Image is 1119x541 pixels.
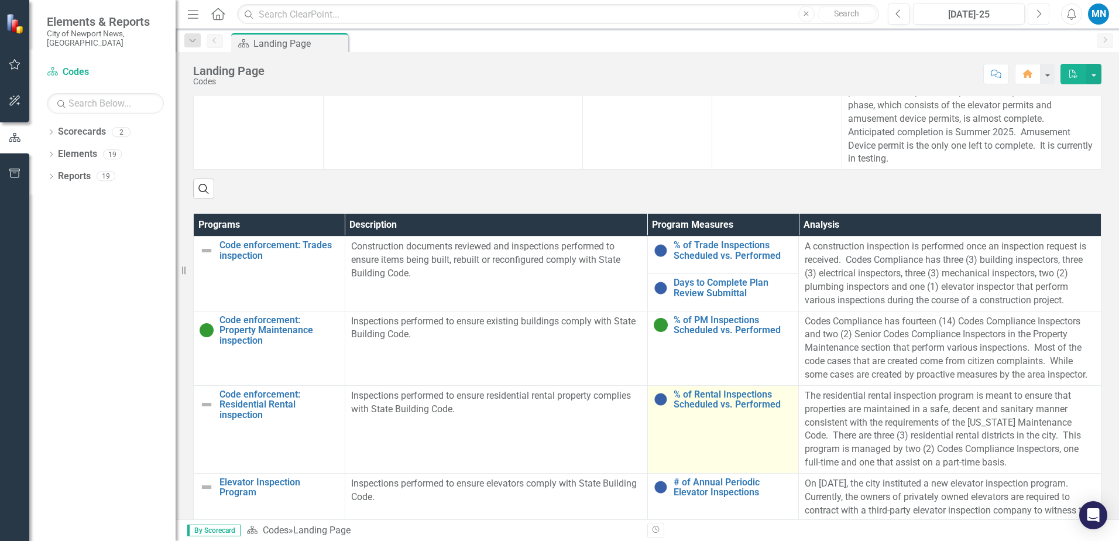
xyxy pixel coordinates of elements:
p: Inspections performed to ensure existing buildings comply with State Building Code. [351,315,641,342]
img: Not Defined [200,398,214,412]
td: Double-Click to Edit Right Click for Context Menu [647,311,799,385]
p: A construction inspection is performed once an inspection request is received. Codes Compliance h... [805,240,1095,307]
img: No Information [654,244,668,258]
img: No Information [654,392,668,406]
img: Not Defined [200,244,214,258]
td: Double-Click to Edit Right Click for Context Menu [194,311,345,385]
p: The residential rental inspection program is meant to ensure that properties are maintained in a ... [805,389,1095,470]
span: Elements & Reports [47,15,164,29]
td: Double-Click to Edit Right Click for Context Menu [194,385,345,473]
div: Landing Page [293,525,351,536]
td: Double-Click to Edit Right Click for Context Menu [647,237,799,274]
span: Search [834,9,859,18]
td: Double-Click to Edit [799,311,1101,385]
img: No Information [654,281,668,295]
small: City of Newport News, [GEOGRAPHIC_DATA] [47,29,164,48]
p: Construction documents reviewed and inspections performed to ensure items being built, rebuilt or... [351,240,641,280]
a: Code enforcement: Residential Rental inspection [219,389,339,420]
span: By Scorecard [187,525,241,536]
a: Codes [263,525,289,536]
div: [DATE]-25 [917,8,1021,22]
div: 2 [112,127,131,137]
input: Search Below... [47,93,164,114]
a: Elements [58,148,97,161]
a: Codes [47,66,164,79]
img: On Target [200,323,214,337]
div: » [246,524,639,537]
td: Double-Click to Edit [799,385,1101,473]
img: Not Defined [200,480,214,494]
a: Scorecards [58,125,106,139]
a: Elevator Inspection Program [219,477,339,498]
div: 19 [97,172,115,182]
td: Double-Click to Edit Right Click for Context Menu [194,237,345,311]
td: Double-Click to Edit Right Click for Context Menu [647,273,799,311]
a: Code enforcement: Trades inspection [219,240,339,261]
p: Inspections performed to ensure elevators comply with State Building Code. [351,477,641,504]
img: No Information [654,480,668,494]
div: Landing Page [253,36,345,51]
a: Reports [58,170,91,183]
button: [DATE]-25 [913,4,1025,25]
a: Days to Complete Plan Review Submittal [674,278,793,298]
a: # of Annual Periodic Elevator Inspections [674,477,793,498]
div: Landing Page [193,64,265,77]
a: % of Trade Inspections Scheduled vs. Performed [674,240,793,261]
div: Codes [193,77,265,86]
input: Search ClearPoint... [237,4,879,25]
button: Search [818,6,876,22]
a: Code enforcement: Property Maintenance inspection [219,315,339,346]
td: Double-Click to Edit Right Click for Context Menu [647,385,799,473]
img: On Target [654,318,668,332]
a: % of Rental Inspections Scheduled vs. Performed [674,389,793,410]
div: Open Intercom Messenger [1079,501,1107,529]
p: Codes Compliance has fourteen (14) Codes Compliance Inspectors and two (2) Senior Codes Complianc... [805,315,1095,382]
p: Inspections performed to ensure residential rental property complies with State Building Code. [351,389,641,416]
img: ClearPoint Strategy [6,13,26,34]
button: MN [1088,4,1109,25]
a: % of PM Inspections Scheduled vs. Performed [674,315,793,335]
div: 19 [103,149,122,159]
td: Double-Click to Edit [799,237,1101,311]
